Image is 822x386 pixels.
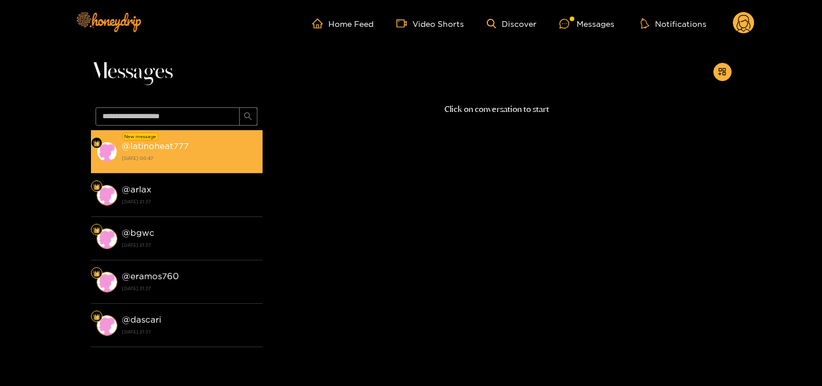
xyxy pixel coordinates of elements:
[239,107,257,126] button: search
[122,283,257,293] strong: [DATE] 21:37
[93,140,100,147] img: Fan Level
[97,272,117,292] img: conversation
[97,142,117,162] img: conversation
[122,184,152,194] strong: @ arlax
[97,185,117,206] img: conversation
[312,18,328,29] span: home
[559,17,614,30] div: Messages
[122,271,179,281] strong: @ eramos760
[487,19,537,29] a: Discover
[97,315,117,336] img: conversation
[93,227,100,234] img: Fan Level
[396,18,464,29] a: Video Shorts
[122,196,257,207] strong: [DATE] 21:37
[244,112,252,122] span: search
[396,18,412,29] span: video-camera
[122,240,257,250] strong: [DATE] 21:37
[93,313,100,320] img: Fan Level
[122,132,158,140] div: New message
[718,67,726,77] span: appstore-add
[312,18,374,29] a: Home Feed
[91,58,173,86] span: Messages
[97,228,117,249] img: conversation
[122,153,257,163] strong: [DATE] 00:47
[122,228,154,238] strong: @ bgwc
[713,63,732,81] button: appstore-add
[637,18,710,29] button: Notifications
[122,141,189,151] strong: @ latinoheat777
[263,103,732,116] p: Click on conversation to start
[122,327,257,337] strong: [DATE] 21:37
[93,270,100,277] img: Fan Level
[93,183,100,190] img: Fan Level
[122,315,161,324] strong: @ dascari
